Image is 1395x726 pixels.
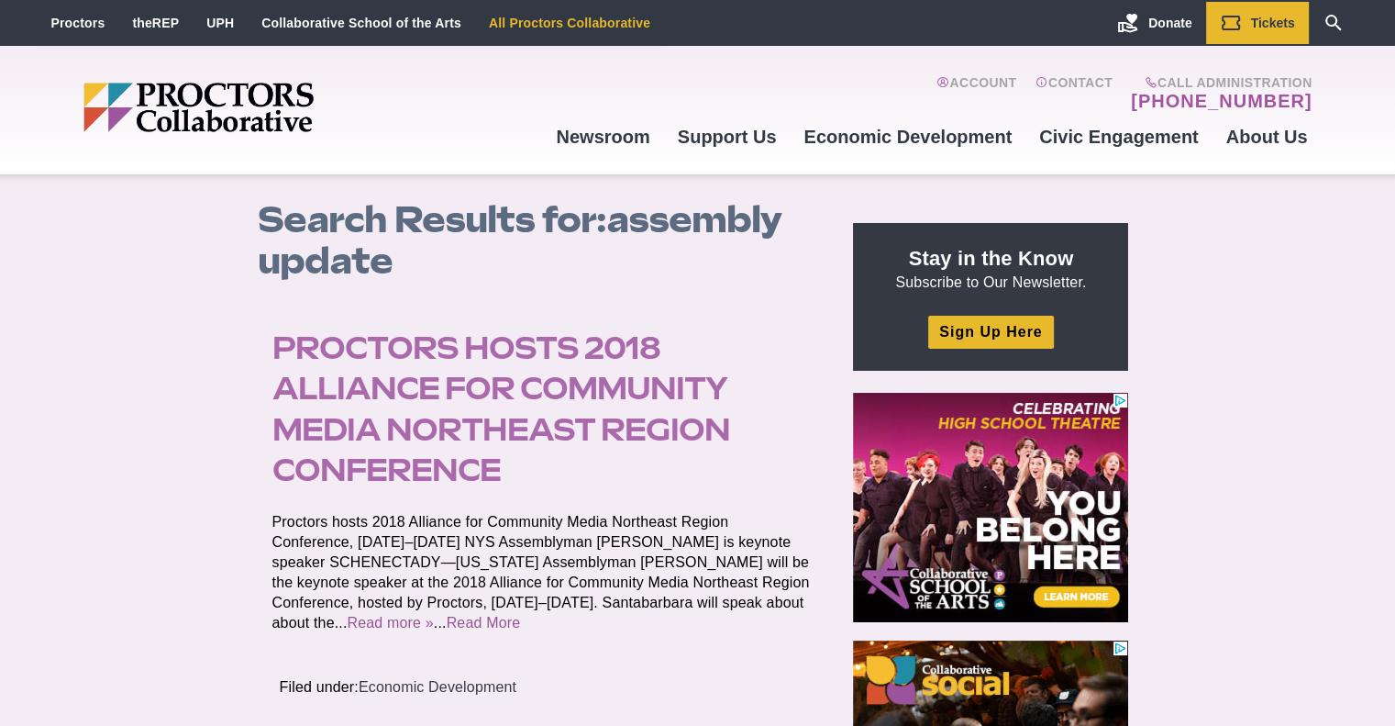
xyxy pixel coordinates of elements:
[272,512,812,633] p: Proctors hosts 2018 Alliance for Community Media Northeast Region Conference, [DATE]–[DATE] NYS A...
[1148,16,1191,30] span: Donate
[1025,112,1212,162] a: Civic Engagement
[1206,2,1309,44] a: Tickets
[359,679,516,695] a: Economic Development
[83,83,455,132] img: Proctors logo
[206,16,234,30] a: UPH
[1131,90,1312,112] a: [PHONE_NUMBER]
[936,75,1016,112] a: Account
[928,316,1053,348] a: Sign Up Here
[1035,75,1113,112] a: Contact
[1309,2,1358,44] a: Search
[258,197,606,241] span: Search Results for:
[258,655,834,720] footer: Filed under:
[542,112,663,162] a: Newsroom
[447,615,521,631] a: Read More
[909,247,1074,270] strong: Stay in the Know
[272,329,730,488] a: Proctors hosts 2018 Alliance for Community Media Northeast Region Conference
[1251,16,1295,30] span: Tickets
[875,245,1106,293] p: Subscribe to Our Newsletter.
[261,16,461,30] a: Collaborative School of the Arts
[258,199,834,282] h1: assembly update
[1125,75,1312,90] span: Call Administration
[1212,112,1322,162] a: About Us
[664,112,791,162] a: Support Us
[132,16,179,30] a: theREP
[853,393,1128,622] iframe: Advertisement
[791,112,1026,162] a: Economic Development
[1103,2,1205,44] a: Donate
[347,615,433,631] a: Read more »
[489,16,650,30] a: All Proctors Collaborative
[51,16,105,30] a: Proctors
